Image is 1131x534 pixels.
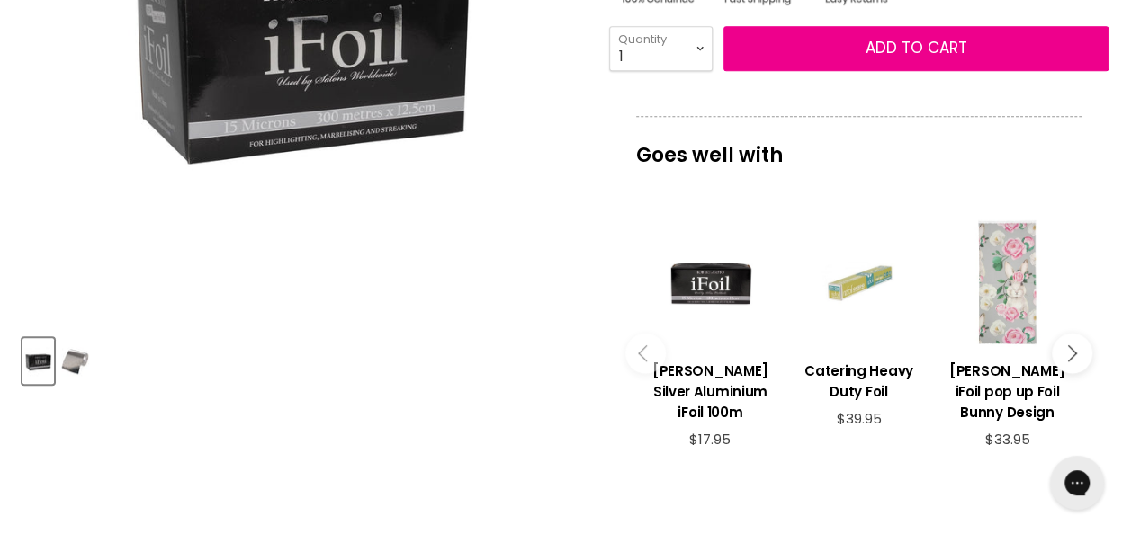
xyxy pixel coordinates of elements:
[609,26,713,71] select: Quantity
[645,347,776,432] a: View product:Robert de Soto Silver Aluminium iFoil 100m
[645,360,776,423] h3: [PERSON_NAME] Silver Aluminium iFoil 100m
[836,409,881,428] span: $39.95
[794,360,924,402] h3: Catering Heavy Duty Foil
[61,340,89,382] img: Robert de Soto Silver Aluminium iFoil 300m
[636,116,1082,175] p: Goes well with
[24,340,52,382] img: Robert de Soto Silver Aluminium iFoil 300m
[689,430,731,449] span: $17.95
[22,338,54,384] button: Robert de Soto Silver Aluminium iFoil 300m
[723,26,1109,71] button: Add to cart
[59,338,91,384] button: Robert de Soto Silver Aluminium iFoil 300m
[1041,449,1113,516] iframe: Gorgias live chat messenger
[942,347,1073,432] a: View product:Robert de Soto iFoil pop up Foil Bunny Design
[984,430,1029,449] span: $33.95
[20,333,585,384] div: Product thumbnails
[865,37,966,58] span: Add to cart
[794,347,924,411] a: View product:Catering Heavy Duty Foil
[942,360,1073,423] h3: [PERSON_NAME] iFoil pop up Foil Bunny Design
